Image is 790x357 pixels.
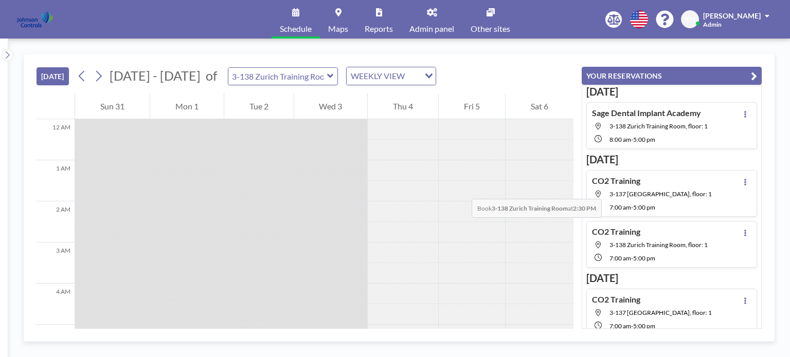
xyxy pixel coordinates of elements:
span: of [206,68,217,84]
h4: Sage Dental Implant Academy [592,108,701,118]
h3: [DATE] [586,153,757,166]
h4: CO2 Training [592,176,640,186]
div: Fri 5 [439,93,505,119]
div: 1 AM [37,160,75,201]
div: Sat 6 [506,93,573,119]
span: Reports [365,25,393,33]
div: Thu 4 [368,93,438,119]
span: 5:00 PM [633,203,655,211]
span: 5:00 PM [633,254,655,262]
input: Search for option [408,69,419,83]
span: 5:00 PM [633,136,655,143]
div: Wed 3 [294,93,368,119]
span: [DATE] - [DATE] [110,68,201,83]
div: Sun 31 [75,93,150,119]
input: 3-138 Zurich Training Room [228,68,327,85]
div: 2 AM [37,201,75,242]
div: Tue 2 [224,93,294,119]
div: 3 AM [37,242,75,284]
span: - [631,254,633,262]
div: Search for option [347,67,436,85]
span: 7:00 AM [609,203,631,211]
span: [PERSON_NAME] [703,11,761,20]
span: 3-138 Zurich Training Room, floor: 1 [609,122,708,130]
span: 7:00 AM [609,254,631,262]
span: - [631,203,633,211]
b: 3-138 Zurich Training Room [492,204,568,212]
span: 5:00 PM [633,322,655,330]
span: WEEKLY VIEW [349,69,407,83]
h4: CO2 Training [592,294,640,305]
span: - [631,322,633,330]
div: 12 AM [37,119,75,160]
span: Admin [703,21,722,28]
span: Schedule [280,25,312,33]
span: Admin panel [409,25,454,33]
div: Mon 1 [150,93,224,119]
span: XH [685,15,695,24]
h3: [DATE] [586,272,757,285]
span: 7:00 AM [609,322,631,330]
h3: [DATE] [586,85,757,98]
span: 8:00 AM [609,136,631,143]
span: 3-138 Zurich Training Room, floor: 1 [609,241,708,249]
span: 3-137 Riyadh Training Room, floor: 1 [609,309,712,316]
span: 3-137 Riyadh Training Room, floor: 1 [609,190,712,198]
div: 4 AM [37,284,75,325]
h4: CO2 Training [592,227,640,237]
button: [DATE] [37,67,69,85]
span: Other sites [471,25,510,33]
span: Maps [328,25,348,33]
img: organization-logo [16,9,53,30]
button: YOUR RESERVATIONS [582,67,762,85]
span: Book at [472,199,602,218]
span: - [631,136,633,143]
b: 2:30 PM [573,204,596,212]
